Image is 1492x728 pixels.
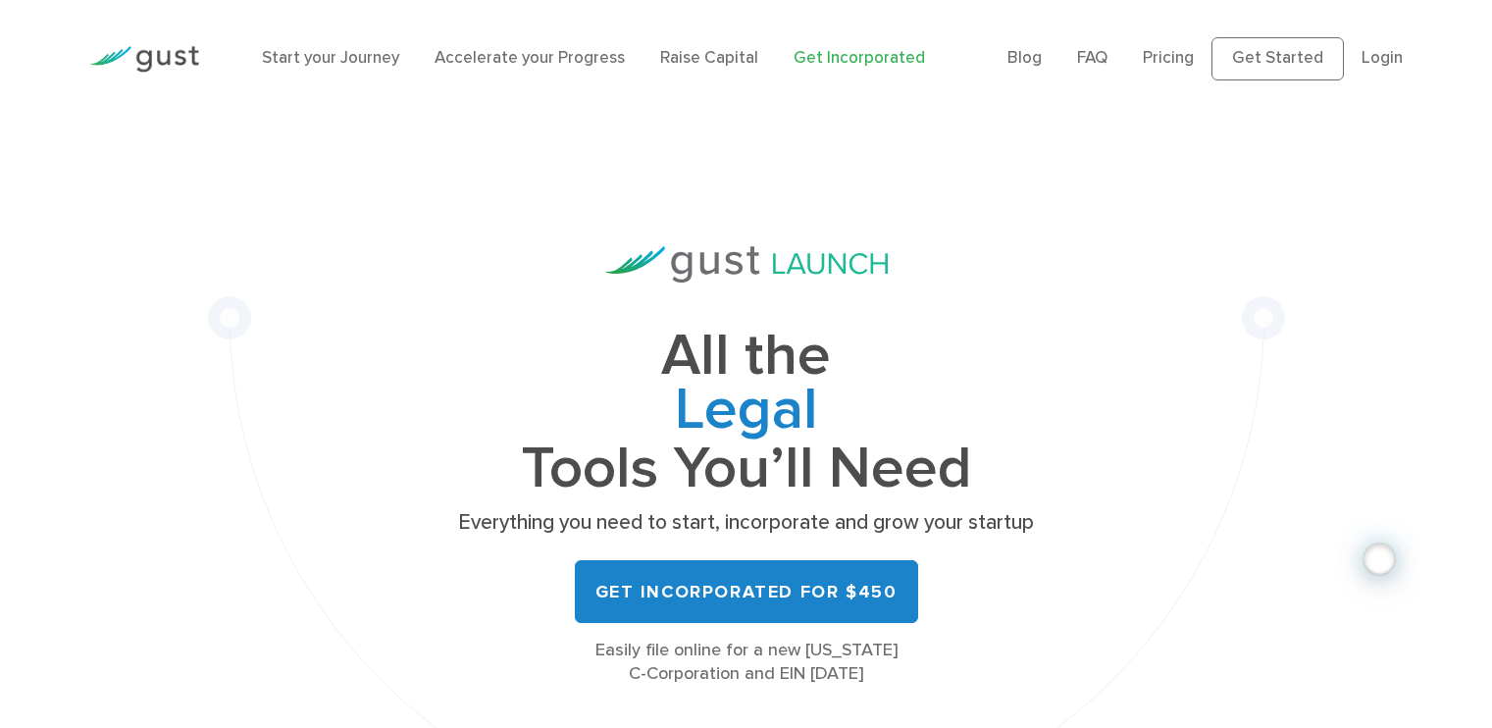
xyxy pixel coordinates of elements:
[452,330,1041,495] h1: All the Tools You’ll Need
[1143,48,1194,68] a: Pricing
[435,48,625,68] a: Accelerate your Progress
[1077,48,1107,68] a: FAQ
[89,46,199,73] img: Gust Logo
[794,48,925,68] a: Get Incorporated
[452,384,1041,442] span: Legal
[1007,48,1042,68] a: Blog
[452,509,1041,537] p: Everything you need to start, incorporate and grow your startup
[452,639,1041,686] div: Easily file online for a new [US_STATE] C-Corporation and EIN [DATE]
[660,48,758,68] a: Raise Capital
[1362,48,1403,68] a: Login
[605,246,888,283] img: Gust Launch Logo
[262,48,399,68] a: Start your Journey
[575,560,918,623] a: Get Incorporated for $450
[1211,37,1344,80] a: Get Started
